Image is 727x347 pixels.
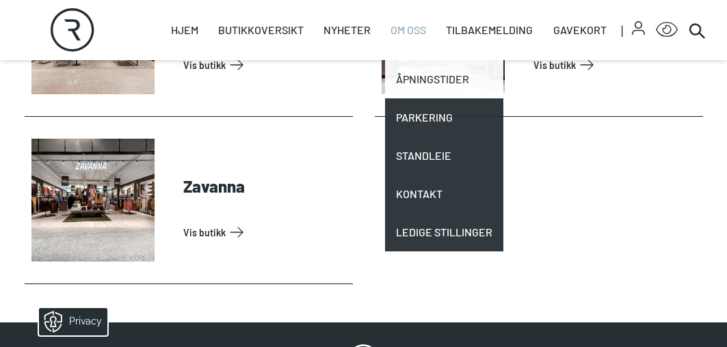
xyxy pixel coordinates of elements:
[14,303,125,340] iframe: Manage Preferences
[656,19,678,41] button: Open Accessibility Menu
[385,137,503,175] a: Standleie
[385,175,503,213] a: Kontakt
[385,213,503,251] a: Ledige stillinger
[183,54,347,76] a: Vis Butikk: VITA
[385,60,503,98] a: Åpningstider
[385,98,503,137] a: Parkering
[183,221,347,243] a: Vis Butikk: Zavanna
[533,54,698,76] a: Vis Butikk: Wilsbeck Sjømat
